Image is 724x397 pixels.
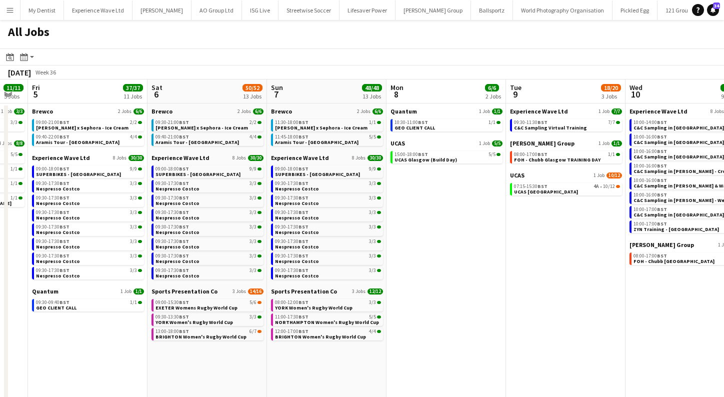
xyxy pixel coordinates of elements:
[611,140,622,146] span: 1/1
[418,119,428,125] span: BST
[32,287,144,313] div: Quantum1 Job1/109:30-09:40BST1/1GEO CLIENT CALL
[275,124,367,131] span: Estée Lauder x Sephora - Ice Cream
[271,154,383,161] a: Experience Wave Ltd8 Jobs30/30
[36,239,69,244] span: 09:30-17:30
[36,214,80,221] span: Nespresso Costco
[232,155,246,161] span: 8 Jobs
[275,239,308,244] span: 09:30-17:30
[36,200,80,206] span: Nespresso Costco
[132,0,191,20] button: [PERSON_NAME]
[155,119,261,130] a: 09:30-21:00BST2/2[PERSON_NAME] x Sephora - Ice Cream
[36,134,69,139] span: 09:40-22:00
[657,252,667,259] span: BST
[657,148,667,154] span: BST
[36,224,69,229] span: 09:30-17:30
[155,133,261,145] a: 09:40-21:00BST4/4Aramis Tour - [GEOGRAPHIC_DATA]
[611,108,622,114] span: 7/7
[275,268,308,273] span: 09:30-17:30
[271,107,383,154] div: Brewco2 Jobs6/611:30-18:00BST1/1[PERSON_NAME] x Sephora - Ice Cream11:45-18:00BST5/5Aramis Tour -...
[633,221,667,226] span: 10:00-17:00
[155,166,189,171] span: 09:00-18:00
[488,120,495,125] span: 1/1
[479,140,490,146] span: 1 Job
[369,181,376,186] span: 3/3
[113,155,126,161] span: 8 Jobs
[155,224,189,229] span: 09:30-17:30
[471,0,513,20] button: Ballsportz
[710,108,724,114] span: 8 Jobs
[155,238,261,249] a: 09:30-17:30BST3/3Nespresso Costco
[155,139,239,145] span: Aramis Tour - Manchester
[598,108,609,114] span: 1 Job
[253,108,263,114] span: 6/6
[59,194,69,201] span: BST
[510,107,622,139] div: Experience Wave Ltd1 Job7/709:30-11:30BST7/7C&C Sampling Virtual Training
[155,268,189,273] span: 09:30-17:30
[36,166,69,171] span: 09:00-18:00
[155,267,261,278] a: 09:30-17:30BST3/3Nespresso Costco
[59,252,69,259] span: BST
[510,139,622,171] div: [PERSON_NAME] Group1 Job1/108:00-17:00BST1/1FOH - Chubb Glasgow TRAINING DAY
[155,124,248,131] span: Estée Lauder x Sephora - Ice Cream
[633,134,667,139] span: 10:00-16:00
[514,151,620,162] a: 08:00-17:00BST1/1FOH - Chubb Glasgow TRAINING DAY
[633,258,714,264] span: FOH - Chubb Glasgow
[275,133,381,145] a: 11:45-18:00BST5/5Aramis Tour - [GEOGRAPHIC_DATA]
[155,180,261,191] a: 09:30-17:30BST3/3Nespresso Costco
[369,166,376,171] span: 9/9
[179,133,189,140] span: BST
[249,166,256,171] span: 9/9
[155,239,189,244] span: 09:30-17:30
[155,214,199,221] span: Nespresso Costco
[657,220,667,227] span: BST
[59,180,69,186] span: BST
[633,226,719,232] span: ZYN Training - Newcastle
[537,119,547,125] span: BST
[514,156,600,163] span: FOH - Chubb Glasgow TRAINING DAY
[14,140,24,146] span: 8/8
[130,210,137,215] span: 3/3
[179,180,189,186] span: BST
[130,268,137,273] span: 3/3
[418,151,428,157] span: BST
[275,166,308,171] span: 09:00-18:00
[130,120,137,125] span: 2/2
[36,267,142,278] a: 09:30-17:30BST3/3Nespresso Costco
[36,181,69,186] span: 09:30-17:30
[275,139,358,145] span: Aramis Tour - Manchester
[537,183,547,189] span: BST
[394,124,435,131] span: GEO CLIENT CALL
[510,107,568,115] span: Experience Wave Ltd
[64,0,132,20] button: Experience Wave Ltd
[369,268,376,273] span: 3/3
[275,185,319,192] span: Nespresso Costco
[59,119,69,125] span: BST
[248,155,263,161] span: 30/30
[275,243,319,250] span: Nespresso Costco
[59,267,69,273] span: BST
[155,252,261,264] a: 09:30-17:30BST3/3Nespresso Costco
[36,195,69,200] span: 09:30-17:30
[390,139,405,147] span: UCAS
[394,119,500,130] a: 10:30-11:00BST1/1GEO CLIENT CALL
[151,107,263,115] a: Brewco2 Jobs6/6
[275,267,381,278] a: 09:30-17:30BST3/3Nespresso Costco
[130,239,137,244] span: 3/3
[275,194,381,206] a: 09:30-17:30BST3/3Nespresso Costco
[657,162,667,169] span: BST
[339,0,395,20] button: Lifesaver Power
[298,119,308,125] span: BST
[395,0,471,20] button: [PERSON_NAME] Group
[513,0,612,20] button: World Photography Organisation
[271,107,383,115] a: Brewco2 Jobs6/6
[151,107,263,154] div: Brewco2 Jobs6/609:30-21:00BST2/2[PERSON_NAME] x Sephora - Ice Cream09:40-21:00BST4/4Aramis Tour -...
[657,119,667,125] span: BST
[369,120,376,125] span: 1/1
[249,120,256,125] span: 2/2
[36,258,80,264] span: Nespresso Costco
[59,165,69,172] span: BST
[249,181,256,186] span: 3/3
[155,120,189,125] span: 09:30-21:00
[130,166,137,171] span: 9/9
[59,133,69,140] span: BST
